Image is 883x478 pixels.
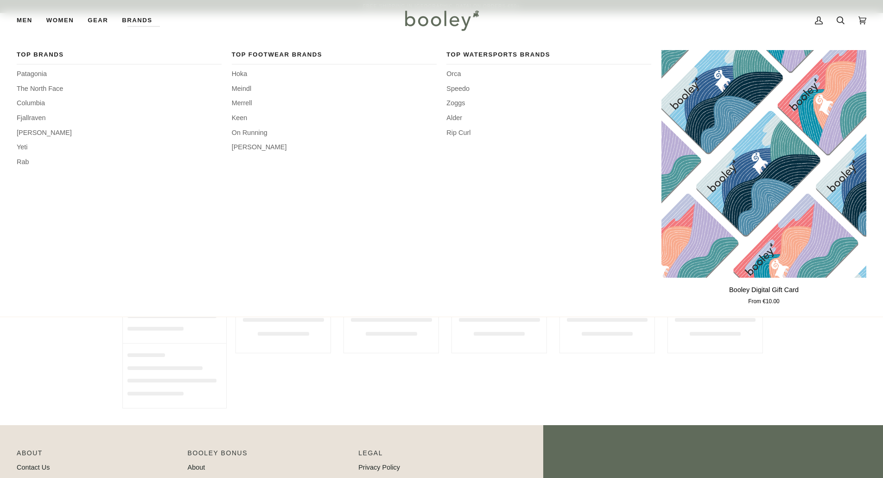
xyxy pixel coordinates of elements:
a: Booley Digital Gift Card [661,50,866,278]
a: Columbia [17,98,222,108]
p: Pipeline_Footer Sub [358,448,520,463]
span: Men [17,16,32,25]
p: Booley Bonus [188,448,349,463]
a: The North Face [17,84,222,94]
a: Alder [446,113,651,123]
a: Yeti [17,142,222,153]
a: Orca [446,69,651,79]
span: Top Watersports Brands [446,50,651,59]
a: [PERSON_NAME] [232,142,437,153]
a: Top Watersports Brands [446,50,651,64]
a: Booley Digital Gift Card [661,281,866,306]
a: Merrell [232,98,437,108]
product-grid-item: Booley Digital Gift Card [661,50,866,306]
span: From €10.00 [748,298,779,306]
img: Booley [401,7,482,34]
product-grid-item-variant: €10.00 [661,50,866,278]
a: Top Footwear Brands [232,50,437,64]
a: Keen [232,113,437,123]
a: Meindl [232,84,437,94]
a: Top Brands [17,50,222,64]
a: About [188,464,205,471]
a: Speedo [446,84,651,94]
a: Zoggs [446,98,651,108]
a: Rip Curl [446,128,651,138]
a: Hoka [232,69,437,79]
p: Pipeline_Footer Main [17,448,178,463]
span: Women [46,16,74,25]
a: [PERSON_NAME] [17,128,222,138]
a: Patagonia [17,69,222,79]
a: Privacy Policy [358,464,400,471]
a: Fjallraven [17,113,222,123]
span: Gear [88,16,108,25]
a: On Running [232,128,437,138]
p: Booley Digital Gift Card [729,285,799,295]
a: Rab [17,157,222,167]
a: Contact Us [17,464,50,471]
span: Brands [122,16,152,25]
span: Top Brands [17,50,222,59]
span: Top Footwear Brands [232,50,437,59]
